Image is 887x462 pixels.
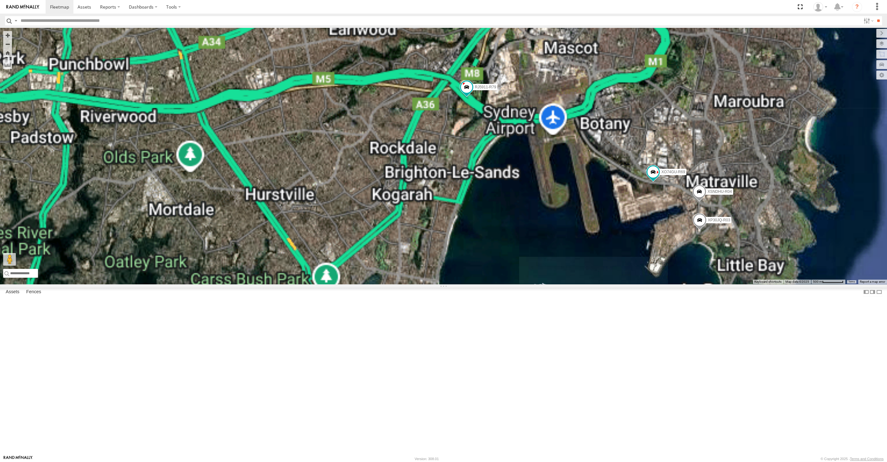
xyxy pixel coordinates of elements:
[863,288,869,297] label: Dock Summary Table to the Left
[876,71,887,79] label: Map Settings
[3,456,33,462] a: Visit our Website
[850,457,884,461] a: Terms and Conditions
[821,457,884,461] div: © Copyright 2025 -
[861,16,875,25] label: Search Filter Options
[661,170,685,174] span: XO74GU-R69
[708,189,732,194] span: XSNDHU-R04
[852,2,862,12] i: ?
[785,280,809,283] span: Map data ©2025
[23,288,44,296] label: Fences
[3,60,12,69] label: Measure
[3,40,12,48] button: Zoom out
[475,85,496,89] span: RJ5911-R79
[708,218,730,222] span: XP30JQ-R03
[811,2,829,12] div: Quang MAC
[860,280,885,283] a: Report a map error
[869,288,876,297] label: Dock Summary Table to the Right
[848,281,855,283] a: Terms (opens in new tab)
[3,288,22,296] label: Assets
[3,31,12,40] button: Zoom in
[813,280,822,283] span: 500 m
[811,280,845,284] button: Map Scale: 500 m per 63 pixels
[6,5,39,9] img: rand-logo.svg
[754,280,782,284] button: Keyboard shortcuts
[876,288,882,297] label: Hide Summary Table
[415,457,439,461] div: Version: 308.01
[3,48,12,57] button: Zoom Home
[3,253,16,266] button: Drag Pegman onto the map to open Street View
[13,16,18,25] label: Search Query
